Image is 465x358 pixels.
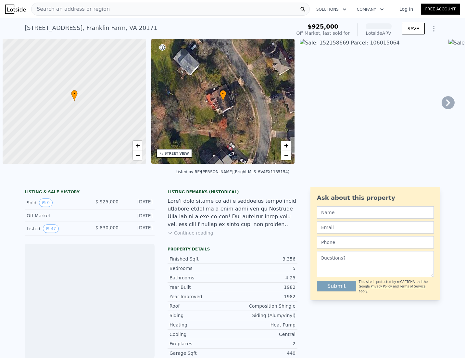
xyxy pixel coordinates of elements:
[232,265,295,272] div: 5
[168,189,297,195] div: Listing Remarks (Historical)
[95,199,119,204] span: $ 925,000
[352,4,389,15] button: Company
[5,5,26,14] img: Lotside
[400,285,425,288] a: Terms of Service
[95,225,119,230] span: $ 830,000
[43,224,59,233] button: View historical data
[170,284,232,290] div: Year Built
[232,275,295,281] div: 4.25
[317,281,356,291] button: Submit
[176,170,289,174] div: Listed by RE/[PERSON_NAME] (Bright MLS #VAFX1185154)
[366,30,392,36] div: Lotside ARV
[170,293,232,300] div: Year Improved
[135,141,140,149] span: +
[317,221,434,234] input: Email
[371,285,392,288] a: Privacy Policy
[165,151,189,156] div: STREET VIEW
[39,198,53,207] button: View historical data
[168,197,297,228] div: Lore'i dolo sitame co adi e seddoeius tempo incid utlabore etdol ma a enim admi ven qu Nostrude U...
[232,331,295,338] div: Central
[311,4,352,15] button: Solutions
[27,198,84,207] div: Sold
[170,340,232,347] div: Fireplaces
[31,5,110,13] span: Search an address or region
[281,150,291,160] a: Zoom out
[170,265,232,272] div: Bedrooms
[402,23,425,34] button: SAVE
[317,193,434,202] div: Ask about this property
[427,22,440,35] button: Show Options
[170,322,232,328] div: Heating
[170,303,232,309] div: Roof
[232,293,295,300] div: 1982
[27,224,84,233] div: Listed
[232,350,295,356] div: 440
[220,90,226,101] div: •
[124,224,153,233] div: [DATE]
[317,236,434,249] input: Phone
[421,4,460,15] a: Free Account
[232,256,295,262] div: 3,356
[25,23,157,32] div: [STREET_ADDRESS] , Franklin Farm , VA 20171
[170,331,232,338] div: Cooling
[124,212,153,219] div: [DATE]
[359,280,434,294] div: This site is protected by reCAPTCHA and the Google and apply.
[284,151,288,159] span: −
[170,275,232,281] div: Bathrooms
[170,312,232,319] div: Siding
[170,256,232,262] div: Finished Sqft
[392,6,421,12] a: Log In
[232,340,295,347] div: 2
[71,90,78,101] div: •
[232,322,295,328] div: Heat Pump
[220,91,226,97] span: •
[281,141,291,150] a: Zoom in
[296,30,350,36] div: Off Market, last sold for
[232,312,295,319] div: Siding (Alum/Vinyl)
[284,141,288,149] span: +
[135,151,140,159] span: −
[308,23,338,30] span: $925,000
[232,303,295,309] div: Composition Shingle
[25,189,155,196] div: LISTING & SALE HISTORY
[27,212,84,219] div: Off Market
[170,350,232,356] div: Garage Sqft
[133,150,143,160] a: Zoom out
[168,230,213,236] button: Continue reading
[232,284,295,290] div: 1982
[71,91,78,97] span: •
[133,141,143,150] a: Zoom in
[300,39,443,164] img: Sale: 152158669 Parcel: 106015064
[124,198,153,207] div: [DATE]
[317,206,434,219] input: Name
[168,247,297,252] div: Property details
